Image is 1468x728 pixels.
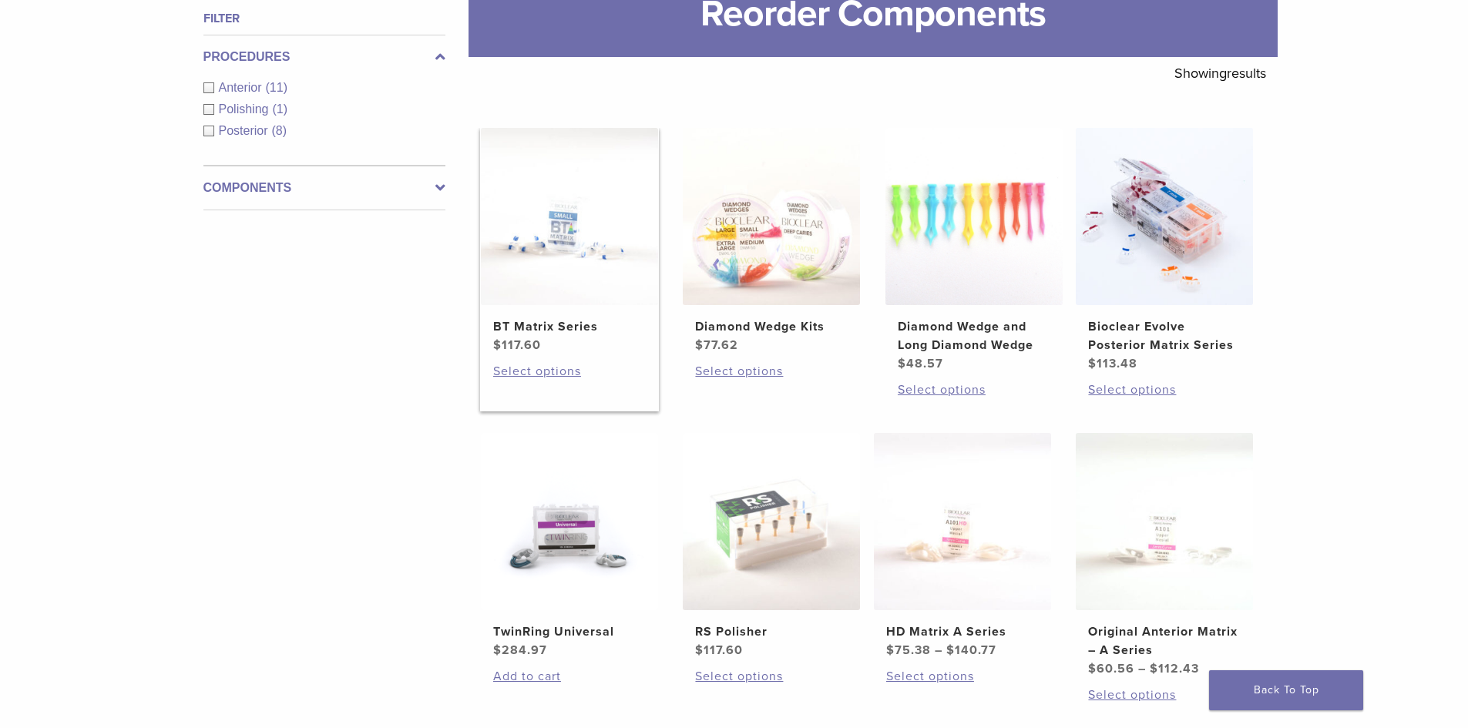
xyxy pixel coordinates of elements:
img: Bioclear Evolve Posterior Matrix Series [1076,128,1253,305]
img: Original Anterior Matrix - A Series [1076,433,1253,610]
bdi: 117.60 [695,642,743,658]
a: Diamond Wedge and Long Diamond WedgeDiamond Wedge and Long Diamond Wedge $48.57 [885,128,1064,373]
a: RS PolisherRS Polisher $117.60 [682,433,862,659]
h2: Original Anterior Matrix – A Series [1088,622,1241,659]
a: HD Matrix A SeriesHD Matrix A Series [873,433,1053,659]
bdi: 48.57 [898,356,943,371]
bdi: 140.77 [946,642,996,658]
a: Select options for “Bioclear Evolve Posterior Matrix Series” [1088,381,1241,399]
span: Posterior [219,124,272,137]
span: $ [886,642,895,658]
h2: Diamond Wedge and Long Diamond Wedge [898,317,1050,354]
span: $ [898,356,906,371]
label: Procedures [203,48,445,66]
span: Polishing [219,102,273,116]
span: $ [1088,356,1097,371]
img: Diamond Wedge Kits [683,128,860,305]
h2: Bioclear Evolve Posterior Matrix Series [1088,317,1241,354]
span: Anterior [219,81,266,94]
bdi: 113.48 [1088,356,1137,371]
a: Select options for “Diamond Wedge Kits” [695,362,848,381]
span: $ [946,642,955,658]
bdi: 284.97 [493,642,547,658]
bdi: 75.38 [886,642,931,658]
span: $ [1088,661,1097,676]
a: Diamond Wedge KitsDiamond Wedge Kits $77.62 [682,128,862,354]
bdi: 117.60 [493,337,541,353]
img: HD Matrix A Series [874,433,1051,610]
span: $ [1150,661,1158,676]
label: Components [203,179,445,197]
a: Back To Top [1209,670,1363,710]
span: $ [493,337,502,353]
h2: TwinRing Universal [493,622,646,641]
img: BT Matrix Series [481,128,658,305]
bdi: 112.43 [1150,661,1199,676]
a: Select options for “Original Anterior Matrix - A Series” [1088,686,1241,704]
h2: BT Matrix Series [493,317,646,336]
span: – [935,642,942,658]
bdi: 77.62 [695,337,738,353]
a: TwinRing UniversalTwinRing Universal $284.97 [480,433,660,659]
h2: Diamond Wedge Kits [695,317,848,336]
span: – [1138,661,1146,676]
img: Diamond Wedge and Long Diamond Wedge [885,128,1063,305]
h4: Filter [203,9,445,28]
span: $ [695,642,704,658]
a: Select options for “HD Matrix A Series” [886,667,1039,686]
a: Select options for “BT Matrix Series” [493,362,646,381]
span: (8) [272,124,287,137]
a: Bioclear Evolve Posterior Matrix SeriesBioclear Evolve Posterior Matrix Series $113.48 [1075,128,1255,373]
img: RS Polisher [683,433,860,610]
a: Original Anterior Matrix - A SeriesOriginal Anterior Matrix – A Series [1075,433,1255,678]
span: (1) [272,102,287,116]
span: $ [493,642,502,658]
p: Showing results [1174,57,1266,89]
img: TwinRing Universal [481,433,658,610]
span: (11) [266,81,287,94]
a: Add to cart: “TwinRing Universal” [493,667,646,686]
bdi: 60.56 [1088,661,1134,676]
h2: RS Polisher [695,622,848,641]
a: Select options for “Diamond Wedge and Long Diamond Wedge” [898,381,1050,399]
h2: HD Matrix A Series [886,622,1039,641]
span: $ [695,337,704,353]
a: BT Matrix SeriesBT Matrix Series $117.60 [480,128,660,354]
a: Select options for “RS Polisher” [695,667,848,686]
